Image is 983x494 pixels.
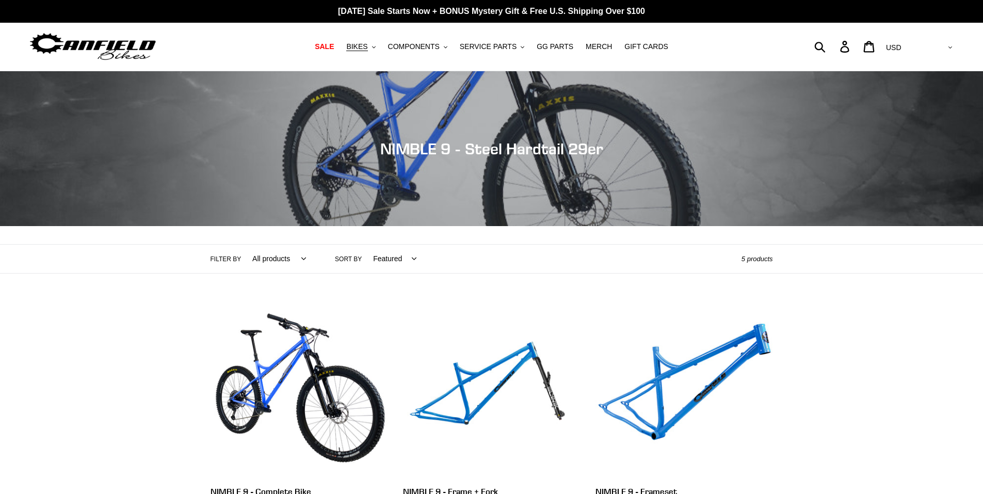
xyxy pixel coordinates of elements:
span: 5 products [742,255,773,263]
span: SERVICE PARTS [460,42,517,51]
span: GG PARTS [537,42,573,51]
input: Search [820,35,846,58]
label: Filter by [211,254,241,264]
span: SALE [315,42,334,51]
button: SERVICE PARTS [455,40,529,54]
span: COMPONENTS [388,42,440,51]
button: COMPONENTS [383,40,453,54]
span: NIMBLE 9 - Steel Hardtail 29er [380,139,603,158]
img: Canfield Bikes [28,30,157,63]
a: GG PARTS [531,40,578,54]
span: MERCH [586,42,612,51]
span: BIKES [346,42,367,51]
span: GIFT CARDS [624,42,668,51]
a: MERCH [581,40,617,54]
a: SALE [310,40,339,54]
label: Sort by [335,254,362,264]
button: BIKES [341,40,380,54]
a: GIFT CARDS [619,40,673,54]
